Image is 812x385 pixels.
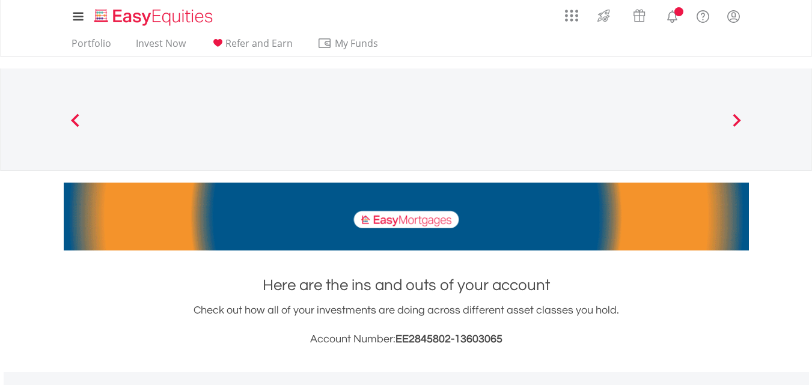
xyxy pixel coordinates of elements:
[64,274,749,296] h1: Here are the ins and outs of your account
[92,7,218,27] img: EasyEquities_Logo.png
[317,35,396,51] span: My Funds
[90,3,218,27] a: Home page
[64,183,749,250] img: EasyMortage Promotion Banner
[557,3,586,22] a: AppsGrid
[67,37,116,56] a: Portfolio
[629,6,649,25] img: vouchers-v2.svg
[688,3,718,27] a: FAQ's and Support
[565,9,578,22] img: grid-menu-icon.svg
[657,3,688,27] a: Notifications
[64,302,749,348] div: Check out how all of your investments are doing across different asset classes you hold.
[718,3,749,29] a: My Profile
[206,37,298,56] a: Refer and Earn
[395,333,502,345] span: EE2845802-13603065
[621,3,657,25] a: Vouchers
[594,6,614,25] img: thrive-v2.svg
[131,37,191,56] a: Invest Now
[225,37,293,50] span: Refer and Earn
[64,331,749,348] h3: Account Number:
